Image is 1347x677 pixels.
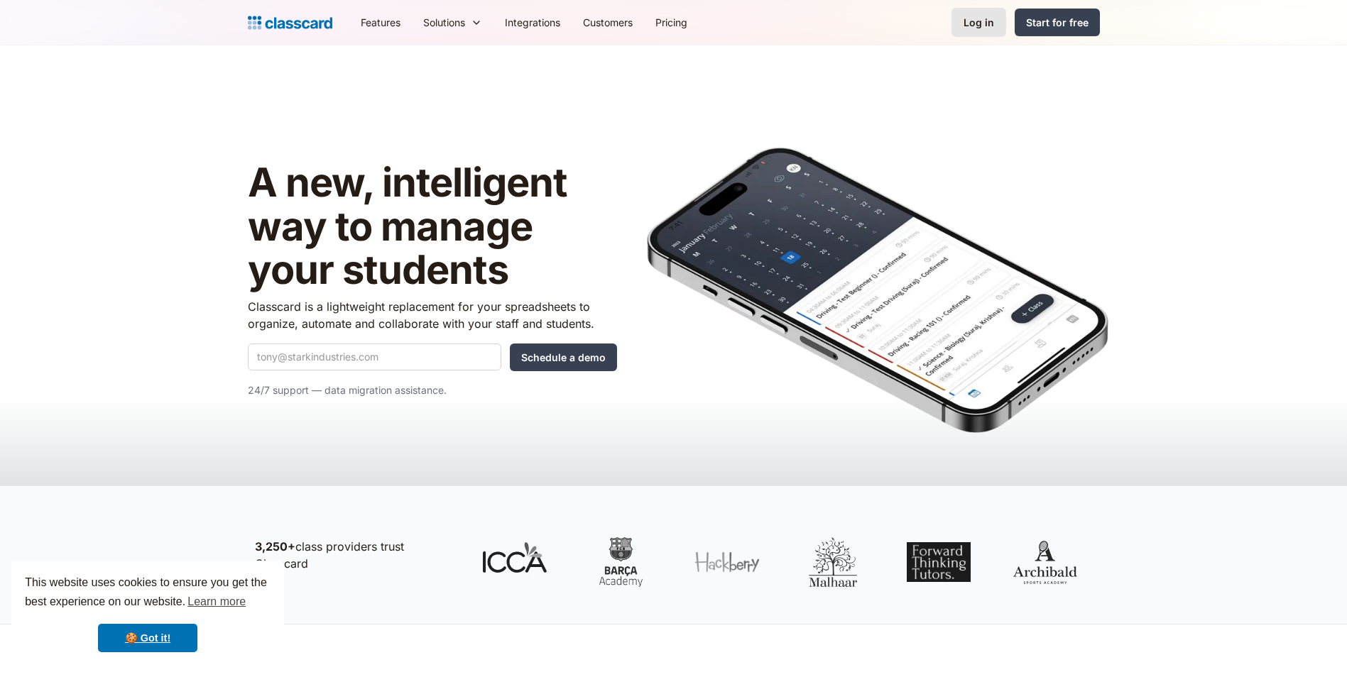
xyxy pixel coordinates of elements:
a: dismiss cookie message [98,624,197,652]
div: cookieconsent [11,561,284,666]
strong: 3,250+ [255,539,295,554]
div: Start for free [1026,15,1089,30]
div: Solutions [423,15,465,30]
a: Customers [572,6,644,38]
p: Classcard is a lightweight replacement for your spreadsheets to organize, automate and collaborat... [248,298,617,332]
a: Features [349,6,412,38]
h1: A new, intelligent way to manage your students [248,161,617,292]
a: Log in [951,8,1006,37]
a: Pricing [644,6,699,38]
p: 24/7 support — data migration assistance. [248,382,617,399]
span: This website uses cookies to ensure you get the best experience on our website. [25,574,271,612]
input: Schedule a demo [510,343,617,371]
p: class providers trust Classcard [255,538,454,572]
a: Integrations [493,6,572,38]
a: learn more about cookies [185,591,248,612]
form: Quick Demo Form [248,343,617,371]
div: Solutions [412,6,493,38]
a: Start for free [1015,9,1100,36]
input: tony@starkindustries.com [248,343,501,370]
div: Log in [964,15,994,30]
a: Logo [248,13,332,33]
